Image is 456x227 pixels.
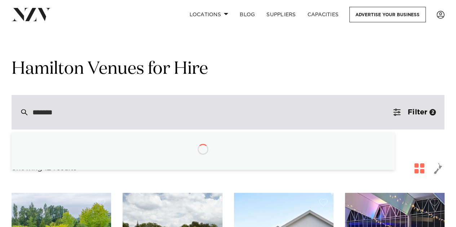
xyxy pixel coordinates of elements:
[385,95,444,130] button: Filter2
[12,8,51,21] img: nzv-logo.png
[234,7,261,22] a: BLOG
[183,7,234,22] a: Locations
[429,109,436,115] div: 2
[349,7,426,22] a: Advertise your business
[261,7,301,22] a: SUPPLIERS
[302,7,345,22] a: Capacities
[408,109,427,116] span: Filter
[12,58,444,81] h1: Hamilton Venues for Hire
